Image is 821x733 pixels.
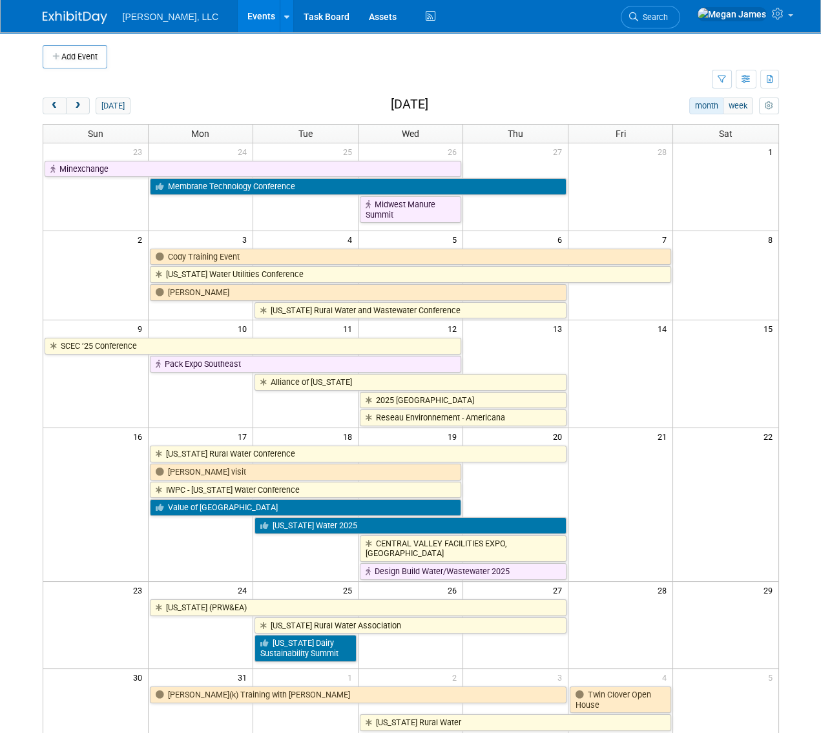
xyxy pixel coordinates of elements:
a: [US_STATE] (PRW&EA) [150,599,566,616]
span: Sat [719,129,733,139]
a: CENTRAL VALLEY FACILITIES EXPO, [GEOGRAPHIC_DATA] [360,535,566,562]
span: 28 [656,582,672,598]
button: Add Event [43,45,107,68]
span: 28 [656,143,672,160]
a: Reseau Environnement - Americana [360,409,566,426]
span: 21 [656,428,672,444]
button: next [66,98,90,114]
span: 25 [342,582,358,598]
span: 2 [451,669,462,685]
a: Cody Training Event [150,249,672,265]
span: 1 [346,669,358,685]
span: Fri [616,129,626,139]
span: 17 [236,428,253,444]
a: Midwest Manure Summit [360,196,462,223]
a: [US_STATE] Rural Water and Wastewater Conference [255,302,566,319]
span: 4 [346,231,358,247]
span: Thu [508,129,523,139]
span: 14 [656,320,672,336]
span: 27 [552,582,568,598]
span: 16 [132,428,148,444]
a: Minexchange [45,161,462,178]
span: Wed [402,129,419,139]
i: Personalize Calendar [765,102,773,110]
a: [US_STATE] Water 2025 [255,517,566,534]
span: 27 [552,143,568,160]
button: prev [43,98,67,114]
span: 30 [132,669,148,685]
span: 24 [236,582,253,598]
span: Mon [191,129,209,139]
span: 20 [552,428,568,444]
span: 11 [342,320,358,336]
span: 18 [342,428,358,444]
span: 8 [767,231,778,247]
a: SCEC ’25 Conference [45,338,462,355]
span: 7 [661,231,672,247]
a: [US_STATE] Water Utilities Conference [150,266,672,283]
a: [PERSON_NAME] [150,284,566,301]
span: [PERSON_NAME], LLC [123,12,219,22]
span: 6 [556,231,568,247]
span: Tue [298,129,313,139]
span: 10 [236,320,253,336]
span: 25 [342,143,358,160]
a: [US_STATE] Dairy Sustainability Summit [255,635,357,661]
a: 2025 [GEOGRAPHIC_DATA] [360,392,566,409]
span: 26 [446,582,462,598]
a: [PERSON_NAME](k) Training with [PERSON_NAME] [150,687,566,703]
span: 5 [451,231,462,247]
span: 5 [767,669,778,685]
span: 2 [136,231,148,247]
span: Sun [88,129,103,139]
button: week [723,98,753,114]
a: Design Build Water/Wastewater 2025 [360,563,566,580]
a: IWPC - [US_STATE] Water Conference [150,482,462,499]
span: 22 [762,428,778,444]
span: 13 [552,320,568,336]
a: Value of [GEOGRAPHIC_DATA] [150,499,462,516]
a: [US_STATE] Rural Water Conference [150,446,566,462]
span: 24 [236,143,253,160]
a: [US_STATE] Rural Water Association [255,617,566,634]
a: Membrane Technology Conference [150,178,566,195]
span: 3 [556,669,568,685]
span: 29 [762,582,778,598]
a: Twin Clover Open House [570,687,672,713]
span: 15 [762,320,778,336]
span: 23 [132,143,148,160]
button: [DATE] [96,98,130,114]
button: myCustomButton [759,98,778,114]
span: 1 [767,143,778,160]
a: Pack Expo Southeast [150,356,462,373]
span: 23 [132,582,148,598]
span: 9 [136,320,148,336]
a: [US_STATE] Rural Water [360,714,672,731]
span: 3 [241,231,253,247]
span: 31 [236,669,253,685]
img: Megan James [697,7,767,21]
a: [PERSON_NAME] visit [150,464,462,480]
a: Alliance of [US_STATE] [255,374,566,391]
span: Search [638,12,668,22]
span: 4 [661,669,672,685]
a: Search [621,6,680,28]
span: 19 [446,428,462,444]
img: ExhibitDay [43,11,107,24]
button: month [689,98,723,114]
h2: [DATE] [391,98,428,112]
span: 26 [446,143,462,160]
span: 12 [446,320,462,336]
